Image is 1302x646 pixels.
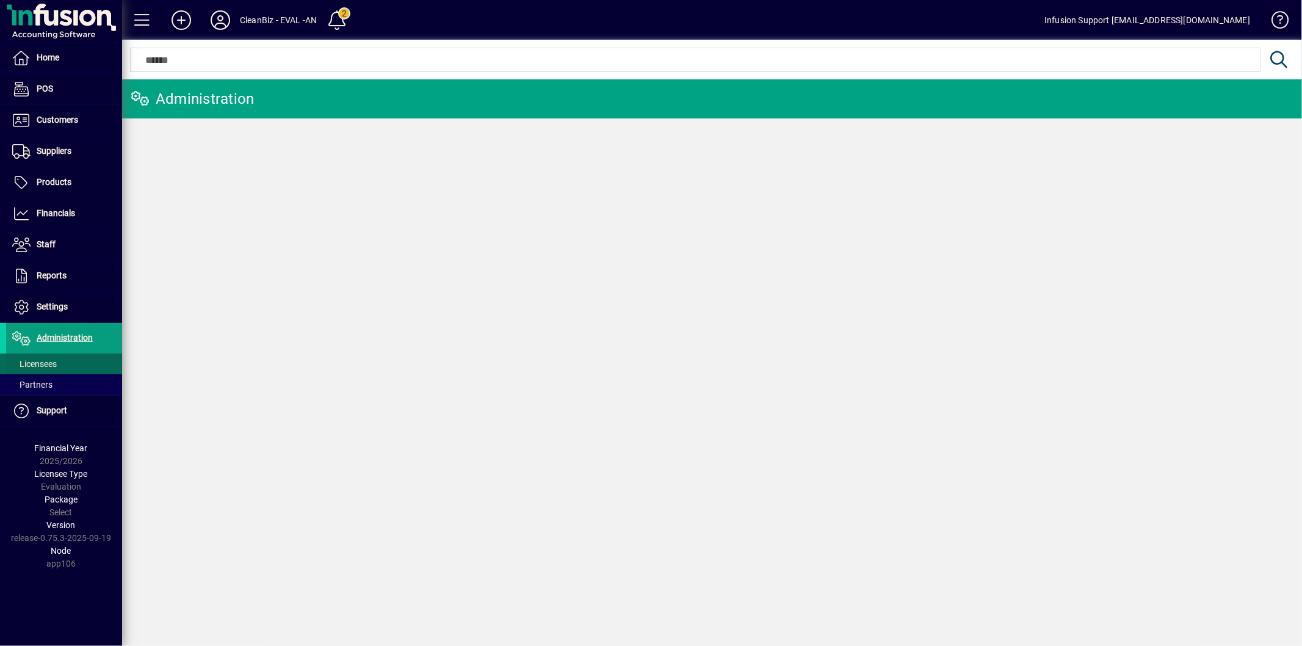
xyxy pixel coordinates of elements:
div: CleanBiz - EVAL -AN [240,10,317,30]
a: POS [6,74,122,104]
span: Suppliers [37,146,71,156]
a: Home [6,43,122,73]
span: Package [45,495,78,504]
a: Licensees [6,354,122,374]
a: Customers [6,105,122,136]
span: Settings [37,302,68,311]
span: Support [37,405,67,415]
div: Infusion Support [EMAIL_ADDRESS][DOMAIN_NAME] [1044,10,1250,30]
a: Suppliers [6,136,122,167]
a: Settings [6,292,122,322]
div: Administration [131,89,255,109]
a: Partners [6,374,122,395]
span: Node [51,546,71,556]
span: POS [37,84,53,93]
a: Support [6,396,122,426]
a: Reports [6,261,122,291]
span: Home [37,53,59,62]
span: Partners [12,380,52,390]
span: Financials [37,208,75,218]
span: Customers [37,115,78,125]
a: Staff [6,230,122,260]
button: Profile [201,9,240,31]
span: Licensee Type [35,469,88,479]
span: Staff [37,239,56,249]
span: Licensees [12,359,57,369]
span: Reports [37,270,67,280]
button: Add [162,9,201,31]
span: Version [47,520,76,530]
span: Financial Year [35,443,88,453]
a: Products [6,167,122,198]
span: Administration [37,333,93,343]
a: Financials [6,198,122,229]
a: Knowledge Base [1262,2,1287,42]
span: Products [37,177,71,187]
